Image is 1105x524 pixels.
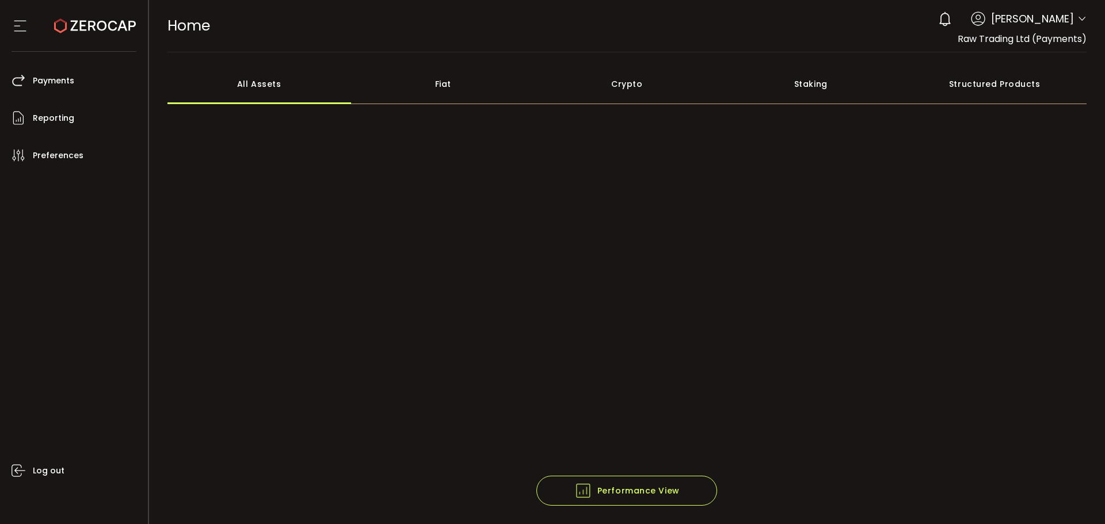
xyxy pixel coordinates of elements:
span: Raw Trading Ltd (Payments) [958,32,1087,45]
div: Structured Products [903,64,1087,104]
div: Fiat [351,64,535,104]
button: Performance View [536,476,717,506]
span: Preferences [33,147,83,164]
span: Performance View [574,482,680,499]
span: Reporting [33,110,74,127]
span: Home [167,16,210,36]
div: Crypto [535,64,719,104]
span: Payments [33,72,74,89]
span: [PERSON_NAME] [991,11,1074,26]
div: Staking [719,64,903,104]
iframe: Chat Widget [971,400,1105,524]
div: All Assets [167,64,352,104]
span: Log out [33,462,64,479]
